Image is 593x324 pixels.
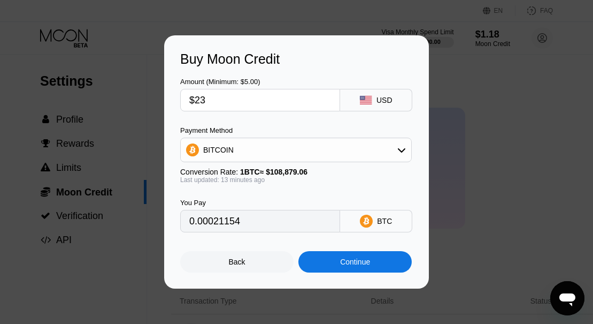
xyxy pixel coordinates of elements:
div: Back [229,258,245,266]
div: Conversion Rate: [180,168,412,176]
span: 1 BTC ≈ $108,879.06 [240,168,307,176]
input: $0.00 [189,89,331,111]
div: You Pay [180,199,340,207]
div: Payment Method [180,126,412,134]
iframe: Button to launch messaging window [550,281,584,315]
div: Continue [298,251,412,273]
div: Buy Moon Credit [180,51,413,67]
div: BITCOIN [203,146,234,154]
div: Continue [340,258,370,266]
div: Last updated: 13 minutes ago [180,176,412,184]
div: BITCOIN [181,139,411,161]
div: Amount (Minimum: $5.00) [180,78,340,86]
div: BTC [377,217,392,225]
div: Back [180,251,294,273]
div: USD [376,96,392,104]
